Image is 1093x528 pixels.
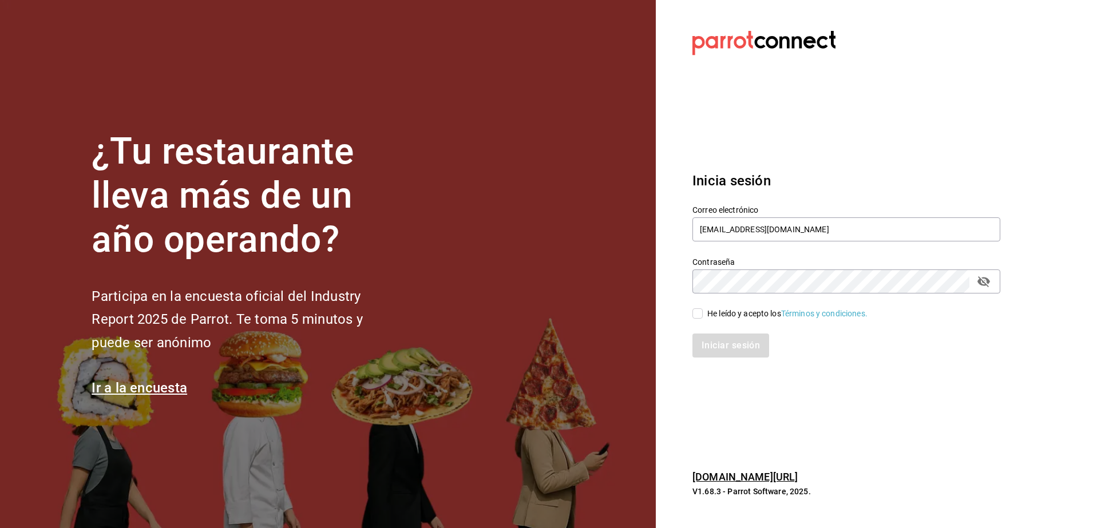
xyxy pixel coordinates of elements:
[781,309,868,318] a: Términos y condiciones.
[974,272,993,291] button: passwordField
[92,285,401,355] h2: Participa en la encuesta oficial del Industry Report 2025 de Parrot. Te toma 5 minutos y puede se...
[692,471,798,483] a: [DOMAIN_NAME][URL]
[692,170,1000,191] h3: Inicia sesión
[707,308,868,320] div: He leído y acepto los
[92,130,401,261] h1: ¿Tu restaurante lleva más de un año operando?
[692,206,1000,214] label: Correo electrónico
[692,486,1000,497] p: V1.68.3 - Parrot Software, 2025.
[92,380,187,396] a: Ir a la encuesta
[692,258,1000,266] label: Contraseña
[692,217,1000,241] input: Ingresa tu correo electrónico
